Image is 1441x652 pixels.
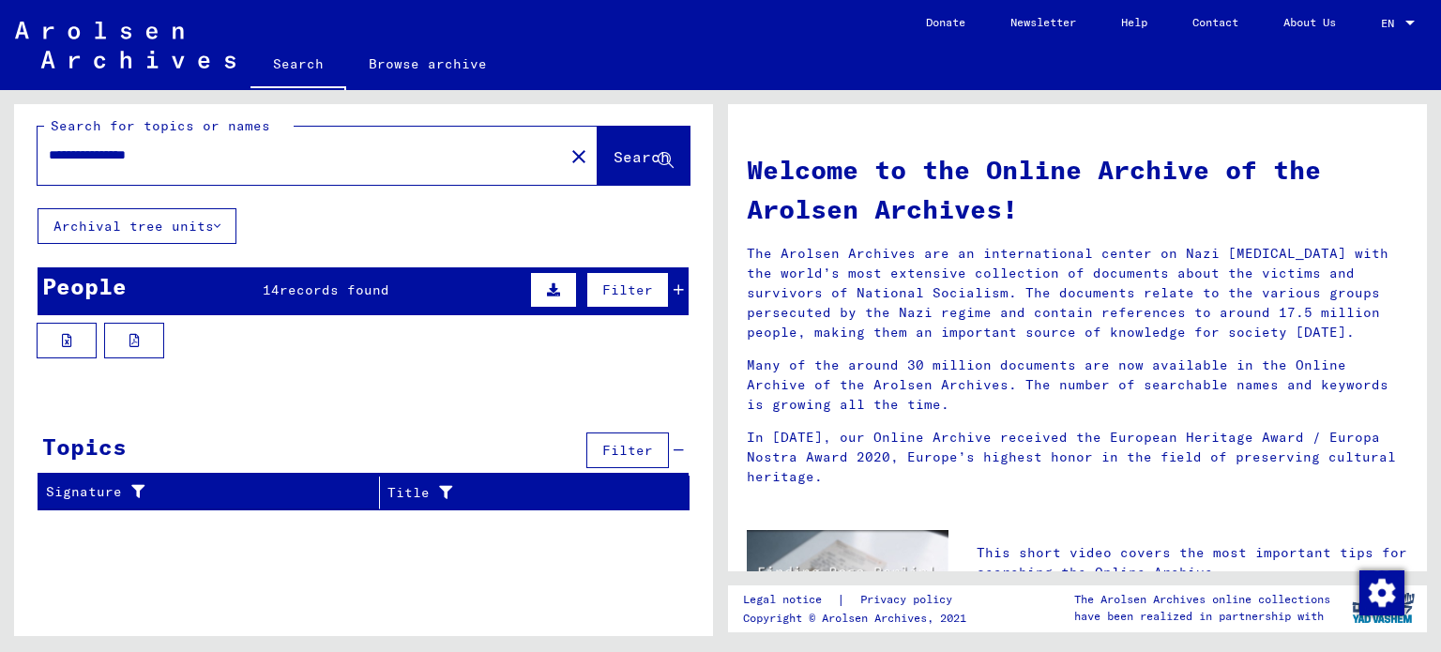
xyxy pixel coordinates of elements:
p: This short video covers the most important tips for searching the Online Archive. [977,543,1408,583]
span: records found [280,281,389,298]
p: have been realized in partnership with [1074,608,1330,625]
button: Search [598,127,690,185]
a: Search [250,41,346,90]
button: Filter [586,272,669,308]
span: Filter [602,281,653,298]
button: Filter [586,432,669,468]
div: Signature [46,478,379,508]
img: Modification du consentement [1359,570,1404,615]
button: Archival tree units [38,208,236,244]
a: Privacy policy [845,590,975,610]
div: Title [387,483,643,503]
img: Arolsen_neg.svg [15,22,235,68]
img: yv_logo.png [1348,584,1418,631]
mat-label: Search for topics or names [51,117,270,134]
a: Legal notice [743,590,837,610]
button: Clear [560,137,598,174]
div: People [42,269,127,303]
p: Many of the around 30 million documents are now available in the Online Archive of the Arolsen Ar... [747,356,1408,415]
a: Browse archive [346,41,509,86]
span: 14 [263,281,280,298]
p: Copyright © Arolsen Archives, 2021 [743,610,975,627]
div: | [743,590,975,610]
div: Modification du consentement [1358,569,1403,614]
span: Filter [602,442,653,459]
mat-icon: close [568,145,590,168]
p: The Arolsen Archives are an international center on Nazi [MEDICAL_DATA] with the world’s most ext... [747,244,1408,342]
img: video.jpg [747,530,948,640]
h1: Welcome to the Online Archive of the Arolsen Archives! [747,150,1408,229]
span: Search [614,147,670,166]
div: Signature [46,482,356,502]
mat-select-trigger: EN [1381,16,1394,30]
p: The Arolsen Archives online collections [1074,591,1330,608]
p: In [DATE], our Online Archive received the European Heritage Award / Europa Nostra Award 2020, Eu... [747,428,1408,487]
div: Title [387,478,666,508]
